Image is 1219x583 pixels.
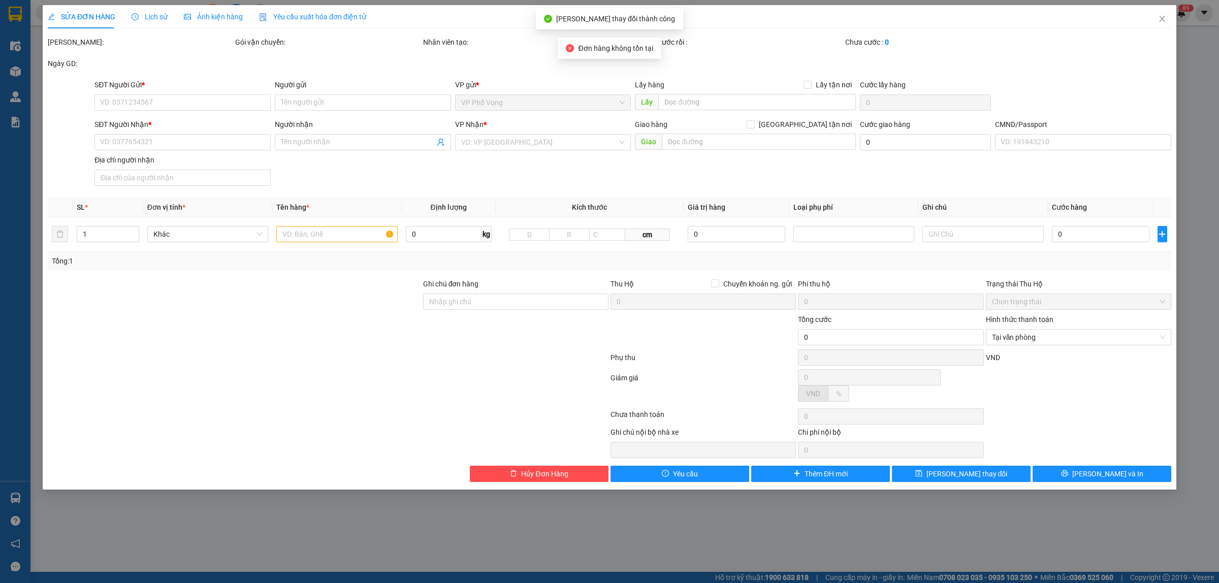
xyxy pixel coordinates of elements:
[589,229,626,241] input: C
[423,280,479,288] label: Ghi chú đơn hàng
[509,229,550,241] input: D
[259,13,366,21] span: Yêu cầu xuất hóa đơn điện tử
[805,468,848,479] span: Thêm ĐH mới
[423,37,656,48] div: Nhân viên tạo:
[673,468,698,479] span: Yêu cầu
[635,120,667,128] span: Giao hàng
[566,44,574,52] span: close-circle
[986,353,1000,362] span: VND
[1061,470,1068,478] span: printer
[147,203,185,211] span: Đơn vị tính
[755,119,856,130] span: [GEOGRAPHIC_DATA] tận nơi
[609,409,797,427] div: Chưa thanh toán
[423,294,608,310] input: Ghi chú đơn hàng
[94,170,271,186] input: Địa chỉ của người nhận
[995,119,1171,130] div: CMND/Passport
[751,466,890,482] button: plusThêm ĐH mới
[572,203,607,211] span: Kích thước
[635,81,664,89] span: Lấy hàng
[549,229,590,241] input: R
[609,372,797,406] div: Giảm giá
[657,37,843,48] div: Cước rồi :
[806,390,820,398] span: VND
[153,226,262,242] span: Khác
[845,37,1031,48] div: Chưa cước :
[688,203,725,211] span: Giá trị hàng
[986,278,1171,289] div: Trạng thái Thu Hộ
[235,37,421,48] div: Gói vận chuyển:
[48,13,55,20] span: edit
[94,119,271,130] div: SĐT Người Nhận
[77,203,85,211] span: SL
[836,390,841,398] span: %
[276,226,397,242] input: VD: Bàn, Ghế
[662,470,669,478] span: exclamation-circle
[798,278,983,294] div: Phí thu hộ
[455,79,631,90] div: VP gửi
[48,13,115,21] span: SỬA ĐƠN HÀNG
[132,13,168,21] span: Lịch sử
[635,134,662,150] span: Giao
[521,468,568,479] span: Hủy Đơn Hàng
[52,226,68,242] button: delete
[860,134,991,150] input: Cước giao hàng
[132,13,139,20] span: clock-circle
[94,154,271,166] div: Địa chỉ người nhận
[48,37,233,48] div: [PERSON_NAME]:
[1148,5,1176,34] button: Close
[926,468,1008,479] span: [PERSON_NAME] thay đổi
[611,466,749,482] button: exclamation-circleYêu cầu
[658,94,856,110] input: Dọc đường
[662,134,856,150] input: Dọc đường
[992,294,1165,309] span: Chọn trạng thái
[992,330,1165,345] span: Tại văn phòng
[1158,15,1166,23] span: close
[431,203,467,211] span: Định lượng
[885,38,889,46] b: 0
[798,315,831,323] span: Tổng cước
[184,13,243,21] span: Ảnh kiện hàng
[625,229,670,241] span: cm
[1052,203,1087,211] span: Cước hàng
[275,119,451,130] div: Người nhận
[860,120,910,128] label: Cước giao hàng
[635,94,658,110] span: Lấy
[544,15,552,23] span: check-circle
[611,427,796,442] div: Ghi chú nội bộ nhà xe
[578,44,653,52] span: Đơn hàng không tồn tại
[918,198,1047,217] th: Ghi chú
[1158,226,1167,242] button: plus
[482,226,492,242] span: kg
[276,203,309,211] span: Tên hàng
[275,79,451,90] div: Người gửi
[1072,468,1143,479] span: [PERSON_NAME] và In
[184,13,191,20] span: picture
[611,280,634,288] span: Thu Hộ
[789,198,918,217] th: Loại phụ phí
[986,315,1053,323] label: Hình thức thanh toán
[94,79,271,90] div: SĐT Người Gửi
[510,470,517,478] span: delete
[860,94,991,111] input: Cước lấy hàng
[793,470,800,478] span: plus
[915,470,922,478] span: save
[1158,230,1167,238] span: plus
[455,120,484,128] span: VP Nhận
[556,15,675,23] span: [PERSON_NAME] thay đổi thành công
[812,79,856,90] span: Lấy tận nơi
[1033,466,1171,482] button: printer[PERSON_NAME] và In
[860,81,906,89] label: Cước lấy hàng
[922,226,1043,242] input: Ghi Chú
[259,13,267,21] img: icon
[609,352,797,370] div: Phụ thu
[470,466,608,482] button: deleteHủy Đơn Hàng
[52,255,470,267] div: Tổng: 1
[461,95,625,110] span: VP Phố Vọng
[719,278,796,289] span: Chuyển khoản ng. gửi
[798,427,983,442] div: Chi phí nội bộ
[892,466,1031,482] button: save[PERSON_NAME] thay đổi
[48,58,233,69] div: Ngày GD:
[437,138,445,146] span: user-add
